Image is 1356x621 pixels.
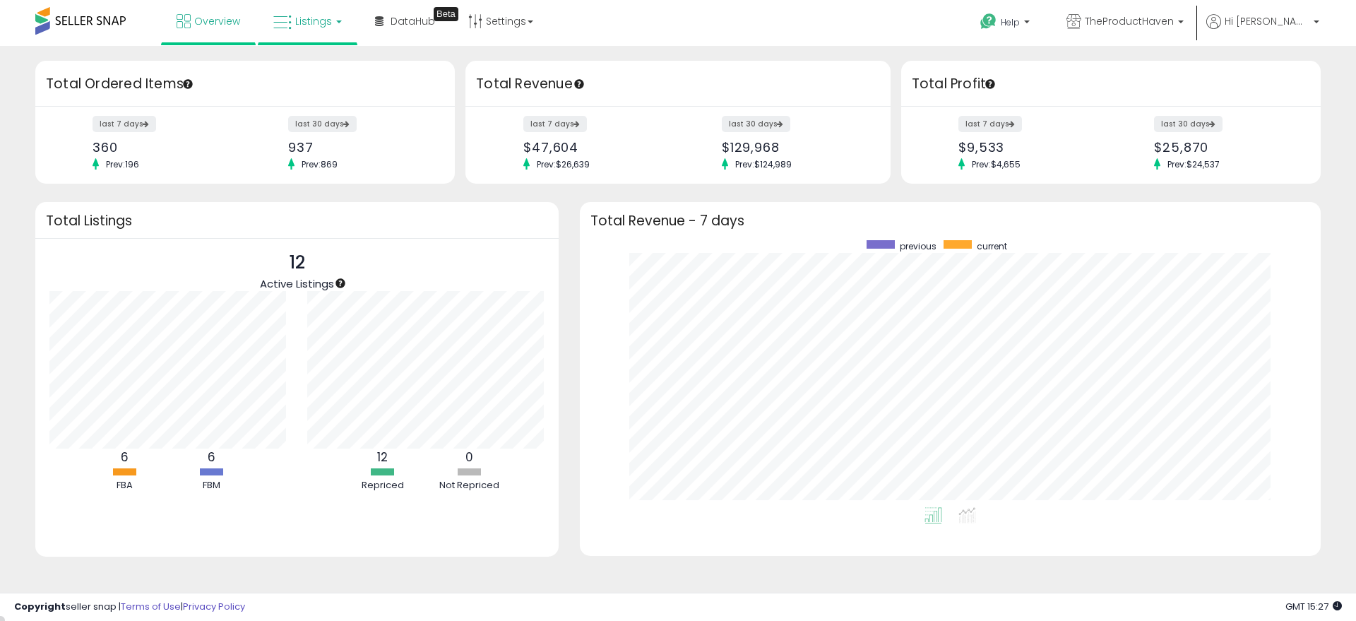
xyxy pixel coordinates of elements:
span: Prev: $26,639 [530,158,597,170]
label: last 30 days [288,116,357,132]
h3: Total Revenue [476,74,880,94]
span: current [977,240,1007,252]
div: Tooltip anchor [984,78,997,90]
div: Tooltip anchor [334,277,347,290]
h3: Total Ordered Items [46,74,444,94]
a: Hi [PERSON_NAME] [1206,14,1319,46]
a: Privacy Policy [183,600,245,613]
span: TheProductHaven [1085,14,1174,28]
div: 937 [288,140,430,155]
h3: Total Revenue - 7 days [590,215,1310,226]
span: Prev: $4,655 [965,158,1028,170]
label: last 7 days [93,116,156,132]
p: 12 [260,249,334,276]
span: Overview [194,14,240,28]
div: Tooltip anchor [182,78,194,90]
b: 12 [377,449,388,466]
span: Prev: 869 [295,158,345,170]
div: $47,604 [523,140,667,155]
span: Prev: 196 [99,158,146,170]
div: FBA [82,479,167,492]
label: last 7 days [958,116,1022,132]
h3: Total Profit [912,74,1310,94]
span: Help [1001,16,1020,28]
label: last 30 days [1154,116,1223,132]
b: 6 [121,449,129,466]
span: Prev: $24,537 [1160,158,1227,170]
span: Prev: $124,989 [728,158,799,170]
div: FBM [169,479,254,492]
label: last 30 days [722,116,790,132]
div: Tooltip anchor [573,78,585,90]
div: $25,870 [1154,140,1296,155]
span: previous [900,240,936,252]
div: Repriced [340,479,425,492]
span: Listings [295,14,332,28]
b: 6 [208,449,215,466]
h3: Total Listings [46,215,548,226]
div: seller snap | | [14,601,245,614]
i: Get Help [980,13,997,30]
div: Not Repriced [427,479,512,492]
strong: Copyright [14,600,66,613]
a: Terms of Use [121,600,181,613]
span: 2025-10-8 15:27 GMT [1285,600,1342,613]
b: 0 [465,449,473,466]
label: last 7 days [523,116,587,132]
span: Active Listings [260,276,334,291]
div: Tooltip anchor [434,7,458,21]
div: $9,533 [958,140,1100,155]
a: Help [969,2,1044,46]
span: DataHub [391,14,435,28]
span: Hi [PERSON_NAME] [1225,14,1309,28]
div: $129,968 [722,140,866,155]
div: 360 [93,140,234,155]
